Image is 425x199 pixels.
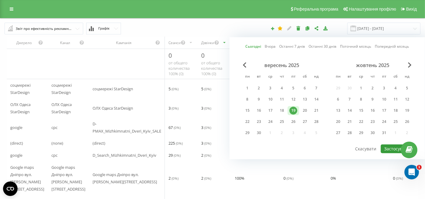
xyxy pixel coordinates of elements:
abbr: субота [391,72,400,82]
div: 6 [334,95,342,103]
iframe: Intercom live chat [404,165,419,179]
div: Дзвінки [201,40,214,45]
span: ( 0 %) [204,141,211,146]
span: ( 0 %) [174,153,181,158]
span: D_Search_Mizhkimnatni_Dveri_Kyiv [93,152,156,159]
span: 29 [168,152,181,159]
div: 5 [289,84,297,92]
div: 28 [346,129,354,137]
span: 0 % [331,175,336,182]
abbr: середа [266,72,275,82]
div: Кампанія [93,40,155,45]
div: ср 22 жовт 2025 р. [355,117,367,126]
div: нд 12 жовт 2025 р. [401,95,413,104]
div: ср 1 жовт 2025 р. [355,84,367,93]
span: 225 [168,140,183,147]
div: Звіт про ефективність рекламних кампаній [16,25,73,32]
div: чт 16 жовт 2025 р. [367,106,378,115]
div: нд 21 вер 2025 р. [311,106,322,115]
div: нд 28 вер 2025 р. [311,117,322,126]
span: google [10,152,22,159]
div: чт 11 вер 2025 р. [276,95,288,104]
span: 3 [201,124,211,131]
div: пт 3 жовт 2025 р. [378,84,390,93]
span: 5 [168,85,178,92]
span: от общего количества 100% ( 0 ) [201,60,222,76]
span: ( 0 %) [286,176,293,181]
span: ( 0 %) [204,153,211,158]
div: пн 20 жовт 2025 р. [332,117,344,126]
span: ( 0 %) [204,86,211,91]
div: нд 7 вер 2025 р. [311,84,322,93]
div: ср 15 жовт 2025 р. [355,106,367,115]
div: пт 17 жовт 2025 р. [378,106,390,115]
div: ср 29 жовт 2025 р. [355,128,367,137]
span: ( 0 %) [172,106,178,111]
i: Завантажити звіт [323,26,328,30]
i: Поділитися налаштуваннями звіту [314,26,319,30]
i: Редагувати звіт [287,26,292,30]
div: пн 27 жовт 2025 р. [332,128,344,137]
div: 12 [403,95,411,103]
div: сб 18 жовт 2025 р. [390,106,401,115]
div: 22 [244,118,251,126]
span: ( 0 %) [172,176,178,181]
abbr: понеділок [243,72,252,82]
a: Останні 30 днів [309,44,336,50]
div: 23 [255,118,263,126]
div: пн 8 вер 2025 р. [242,95,253,104]
span: ОЛХ Одеса StarDesign [10,101,44,115]
div: чт 25 вер 2025 р. [276,117,288,126]
span: ( 0 %) [204,125,211,130]
div: Джерело [10,40,38,45]
a: Поточний місяць [340,44,371,50]
div: вт 28 жовт 2025 р. [344,128,355,137]
div: 15 [244,107,251,114]
div: пт 31 жовт 2025 р. [378,128,390,137]
span: 100 % [235,175,244,182]
div: 10 [380,95,388,103]
i: Цей звіт буде завантажено першим при відкритті Аналітики. Ви можете призначити будь-який інший ва... [278,26,283,30]
span: Google maps Дніпро вул. [PERSON_NAME][STREET_ADDRESS] [51,164,85,193]
div: 2 [369,84,377,92]
div: Канал [51,40,79,45]
div: ср 10 вер 2025 р. [265,95,276,104]
span: google [10,124,22,131]
span: cpc [51,152,57,159]
div: 19 [289,107,297,114]
div: вт 14 жовт 2025 р. [344,106,355,115]
div: 16 [255,107,263,114]
span: Next Month [408,62,412,68]
div: нд 14 вер 2025 р. [311,95,322,104]
div: 30 [255,129,263,137]
span: Previous Month [243,62,247,68]
span: ( 0 %) [204,176,211,181]
div: ср 24 вер 2025 р. [265,117,276,126]
div: 25 [392,118,400,126]
div: вересень 2025 [242,62,322,68]
abbr: неділя [312,72,321,82]
div: 23 [369,118,377,126]
div: сб 27 вер 2025 р. [299,117,311,126]
span: ( 0 %) [204,106,211,111]
span: Реферальна програма [294,7,338,11]
span: Графік [98,27,110,30]
abbr: вівторок [254,72,263,82]
span: ( 0 %) [396,176,403,181]
div: нд 19 жовт 2025 р. [401,106,413,115]
div: вт 23 вер 2025 р. [253,117,265,126]
div: 3 [380,84,388,92]
abbr: середа [357,72,366,82]
div: пт 12 вер 2025 р. [288,95,299,104]
span: соцмережі StarDesign [51,82,85,96]
i: Видалити звіт [296,26,301,30]
abbr: понеділок [334,72,343,82]
abbr: вівторок [345,72,354,82]
span: 3 [201,104,211,112]
div: пн 6 жовт 2025 р. [332,95,344,104]
div: 1 [244,84,251,92]
div: 8 [244,95,251,103]
div: 10 [266,95,274,103]
div: 29 [357,129,365,137]
div: пн 29 вер 2025 р. [242,128,253,137]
